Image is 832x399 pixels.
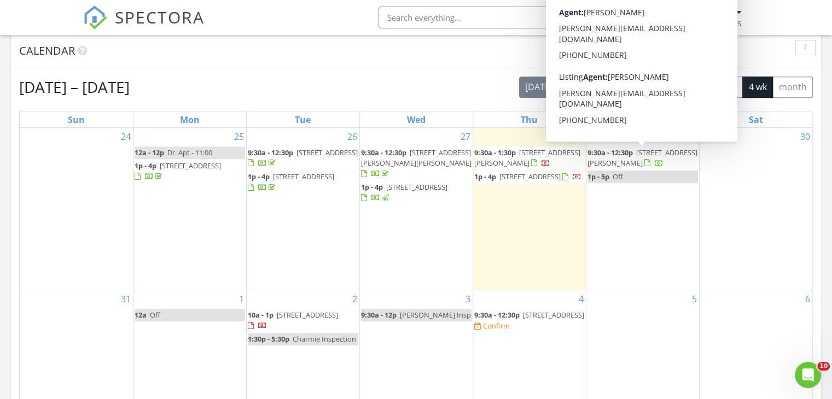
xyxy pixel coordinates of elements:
[690,290,699,308] a: Go to September 5, 2025
[361,182,383,192] span: 1p - 4p
[474,172,496,181] span: 1p - 4p
[361,148,472,168] span: [STREET_ADDRESS][PERSON_NAME][PERSON_NAME]
[293,112,313,127] a: Tuesday
[115,5,205,28] span: SPECTORA
[635,112,650,127] a: Friday
[135,148,164,157] span: 12a - 12p
[474,309,585,332] a: 9:30a - 12:30p [STREET_ADDRESS] Confirm
[673,77,707,98] button: week
[463,290,473,308] a: Go to September 3, 2025
[817,362,830,371] span: 10
[572,128,586,145] a: Go to August 28, 2025
[248,334,289,344] span: 1:30p - 5:30p
[386,182,447,192] span: [STREET_ADDRESS]
[273,172,334,181] span: [STREET_ADDRESS]
[133,128,246,290] td: Go to August 25, 2025
[803,290,812,308] a: Go to September 6, 2025
[622,77,647,98] button: list
[772,77,813,98] button: month
[361,148,406,157] span: 9:30a - 12:30p
[483,321,510,330] div: Confirm
[577,290,586,308] a: Go to September 4, 2025
[519,77,559,98] button: [DATE]
[379,7,597,28] input: Search everything...
[248,310,338,330] a: 10a - 1p [STREET_ADDRESS]
[699,128,812,290] td: Go to August 30, 2025
[586,128,699,290] td: Go to August 29, 2025
[361,181,472,204] a: 1p - 4p [STREET_ADDRESS]
[20,128,133,290] td: Go to August 24, 2025
[474,321,510,331] a: Confirm
[361,310,397,320] span: 9:30a - 12p
[795,362,821,388] iframe: Intercom live chat
[742,77,773,98] button: 4 wk
[641,7,734,17] div: Blue [PERSON_NAME]
[400,310,471,320] span: [PERSON_NAME] Insp
[474,146,585,170] a: 9:30a - 1:30p [STREET_ADDRESS][PERSON_NAME]
[293,334,356,344] span: Charmie Inspection
[566,76,591,98] button: Previous
[248,146,358,170] a: 9:30a - 12:30p [STREET_ADDRESS]
[237,290,246,308] a: Go to September 1, 2025
[458,128,473,145] a: Go to August 27, 2025
[685,128,699,145] a: Go to August 29, 2025
[19,76,130,98] h2: [DATE] – [DATE]
[135,310,147,320] span: 12a
[345,128,359,145] a: Go to August 26, 2025
[747,112,765,127] a: Saturday
[647,77,674,98] button: day
[359,128,473,290] td: Go to August 27, 2025
[587,148,633,157] span: 9:30a - 12:30p
[248,309,358,332] a: 10a - 1p [STREET_ADDRESS]
[637,17,742,28] div: Hilltop Home Inspections
[277,310,338,320] span: [STREET_ADDRESS]
[499,172,561,181] span: [STREET_ADDRESS]
[591,76,616,98] button: Next
[474,148,516,157] span: 9:30a - 1:30p
[160,161,221,171] span: [STREET_ADDRESS]
[474,148,580,168] a: 9:30a - 1:30p [STREET_ADDRESS][PERSON_NAME]
[135,161,156,171] span: 1p - 4p
[83,5,107,30] img: The Best Home Inspection Software - Spectora
[474,171,585,184] a: 1p - 4p [STREET_ADDRESS]
[405,112,428,127] a: Wednesday
[474,310,520,320] span: 9:30a - 12:30p
[587,172,609,181] span: 1p - 5p
[350,290,359,308] a: Go to September 2, 2025
[587,146,698,170] a: 9:30a - 12:30p [STREET_ADDRESS][PERSON_NAME]
[135,161,221,181] a: 1p - 4p [STREET_ADDRESS]
[66,112,87,127] a: Sunday
[361,182,447,202] a: 1p - 4p [STREET_ADDRESS]
[119,290,133,308] a: Go to August 31, 2025
[523,310,584,320] span: [STREET_ADDRESS]
[474,148,580,168] span: [STREET_ADDRESS][PERSON_NAME]
[706,77,743,98] button: cal wk
[167,148,212,157] span: Dr. Apt - 11:00
[474,172,581,181] a: 1p - 4p [STREET_ADDRESS]
[361,148,472,178] a: 9:30a - 12:30p [STREET_ADDRESS][PERSON_NAME][PERSON_NAME]
[361,146,472,181] a: 9:30a - 12:30p [STREET_ADDRESS][PERSON_NAME][PERSON_NAME]
[135,160,245,183] a: 1p - 4p [STREET_ADDRESS]
[613,172,623,181] span: Off
[473,128,586,290] td: Go to August 28, 2025
[798,128,812,145] a: Go to August 30, 2025
[248,148,293,157] span: 9:30a - 12:30p
[248,310,274,320] span: 10a - 1p
[587,148,697,168] a: 9:30a - 12:30p [STREET_ADDRESS][PERSON_NAME]
[232,128,246,145] a: Go to August 25, 2025
[83,15,205,38] a: SPECTORA
[150,310,160,320] span: Off
[519,112,540,127] a: Thursday
[474,310,584,320] a: 9:30a - 12:30p [STREET_ADDRESS]
[587,148,697,168] span: [STREET_ADDRESS][PERSON_NAME]
[19,43,75,58] span: Calendar
[248,172,334,192] a: 1p - 4p [STREET_ADDRESS]
[246,128,359,290] td: Go to August 26, 2025
[296,148,358,157] span: [STREET_ADDRESS]
[248,172,270,181] span: 1p - 4p
[178,112,202,127] a: Monday
[119,128,133,145] a: Go to August 24, 2025
[248,171,358,194] a: 1p - 4p [STREET_ADDRESS]
[248,148,358,168] a: 9:30a - 12:30p [STREET_ADDRESS]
